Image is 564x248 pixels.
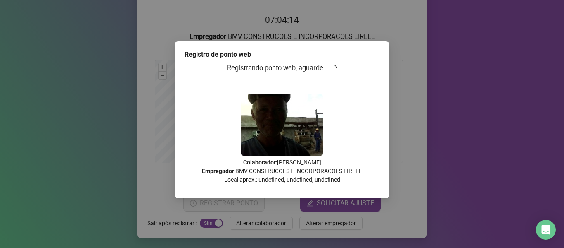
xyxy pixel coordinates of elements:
h3: Registrando ponto web, aguarde... [185,63,379,74]
div: Open Intercom Messenger [536,220,556,240]
img: 2Q== [241,94,323,156]
strong: Empregador [202,168,234,174]
div: Registro de ponto web [185,50,379,60]
strong: Colaborador [243,159,276,166]
p: : [PERSON_NAME] : BMV CONSTRUCOES E INCORPORACOES EIRELE Local aprox.: undefined, undefined, unde... [185,158,379,184]
span: loading [329,64,337,72]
